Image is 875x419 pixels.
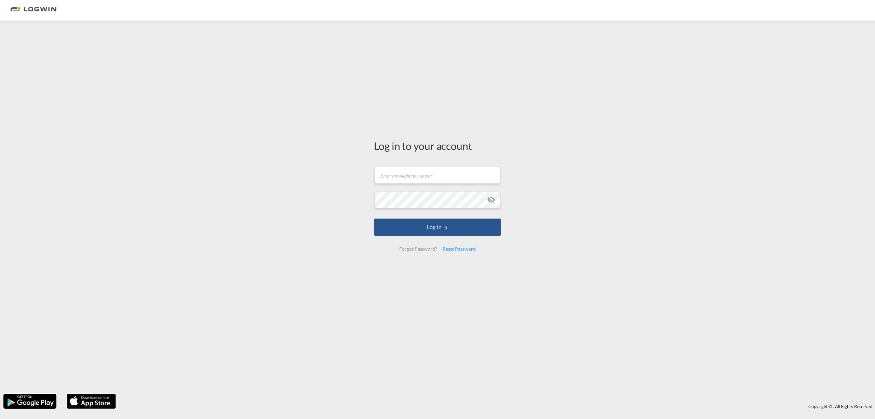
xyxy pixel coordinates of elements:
[487,196,495,204] md-icon: icon-eye-off
[66,393,117,409] img: apple.png
[10,3,56,18] img: 2761ae10d95411efa20a1f5e0282d2d7.png
[374,219,501,236] button: LOGIN
[396,243,440,255] div: Forgot Password?
[3,393,57,409] img: google.png
[374,139,501,153] div: Log in to your account
[119,401,875,412] div: Copyright © . All Rights Reserved
[375,167,500,184] input: Enter email/phone number
[440,243,479,255] div: Reset Password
